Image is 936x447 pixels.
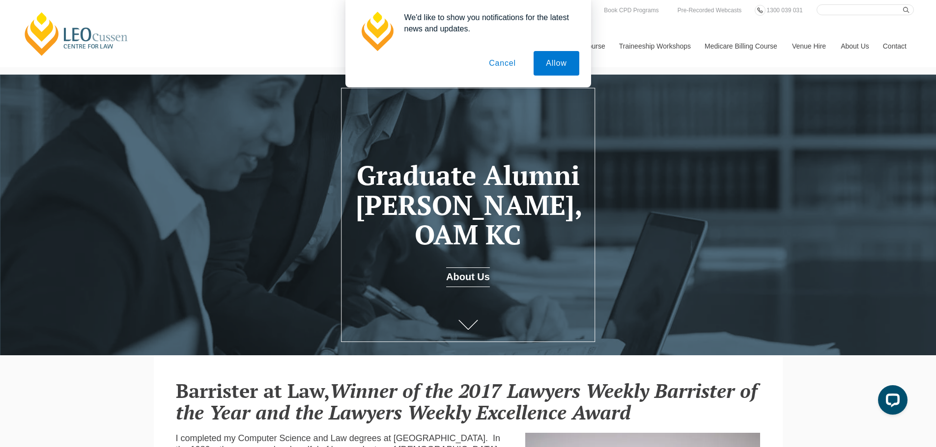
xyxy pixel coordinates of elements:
button: Cancel [477,51,528,76]
h2: Barrister at Law, [176,380,761,423]
img: notification icon [357,12,397,51]
em: Winner of the 2017 Lawyers Weekly Barrister of the Year and the Lawyers Weekly Excellence Award [176,377,757,425]
h1: Graduate Alumni [PERSON_NAME], OAM KC [356,160,580,250]
div: We'd like to show you notifications for the latest news and updates. [397,12,579,34]
a: About Us [446,267,490,287]
button: Allow [534,51,579,76]
iframe: LiveChat chat widget [870,381,911,422]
